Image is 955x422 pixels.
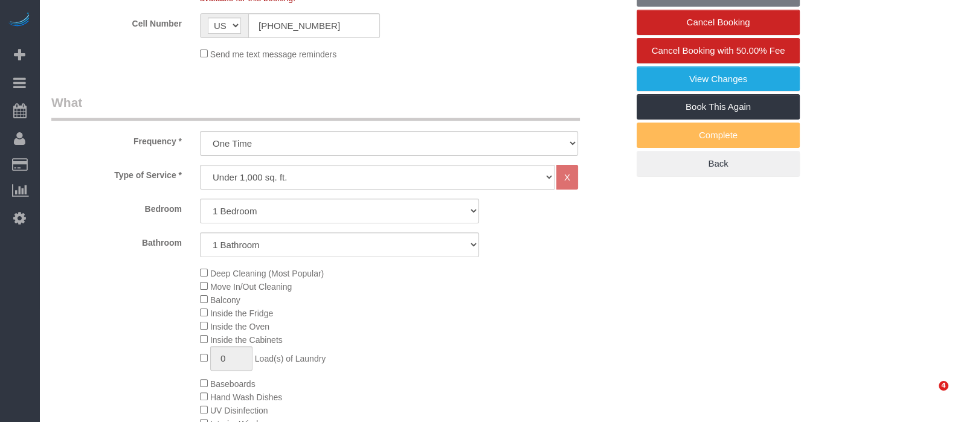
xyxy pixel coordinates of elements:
[42,165,191,181] label: Type of Service *
[255,354,326,363] span: Load(s) of Laundry
[42,199,191,215] label: Bedroom
[248,13,380,38] input: Cell Number
[210,335,283,345] span: Inside the Cabinets
[42,131,191,147] label: Frequency *
[210,322,269,331] span: Inside the Oven
[210,50,336,59] span: Send me text message reminders
[42,232,191,249] label: Bathroom
[210,295,240,305] span: Balcony
[637,66,800,92] a: View Changes
[210,392,282,402] span: Hand Wash Dishes
[637,38,800,63] a: Cancel Booking with 50.00% Fee
[210,282,292,292] span: Move In/Out Cleaning
[42,13,191,30] label: Cell Number
[7,12,31,29] img: Automaid Logo
[51,94,580,121] legend: What
[914,381,943,410] iframe: Intercom live chat
[939,381,948,391] span: 4
[637,151,800,176] a: Back
[210,269,324,278] span: Deep Cleaning (Most Popular)
[652,45,785,56] span: Cancel Booking with 50.00% Fee
[210,406,268,415] span: UV Disinfection
[637,10,800,35] a: Cancel Booking
[637,94,800,120] a: Book This Again
[210,309,273,318] span: Inside the Fridge
[210,379,256,389] span: Baseboards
